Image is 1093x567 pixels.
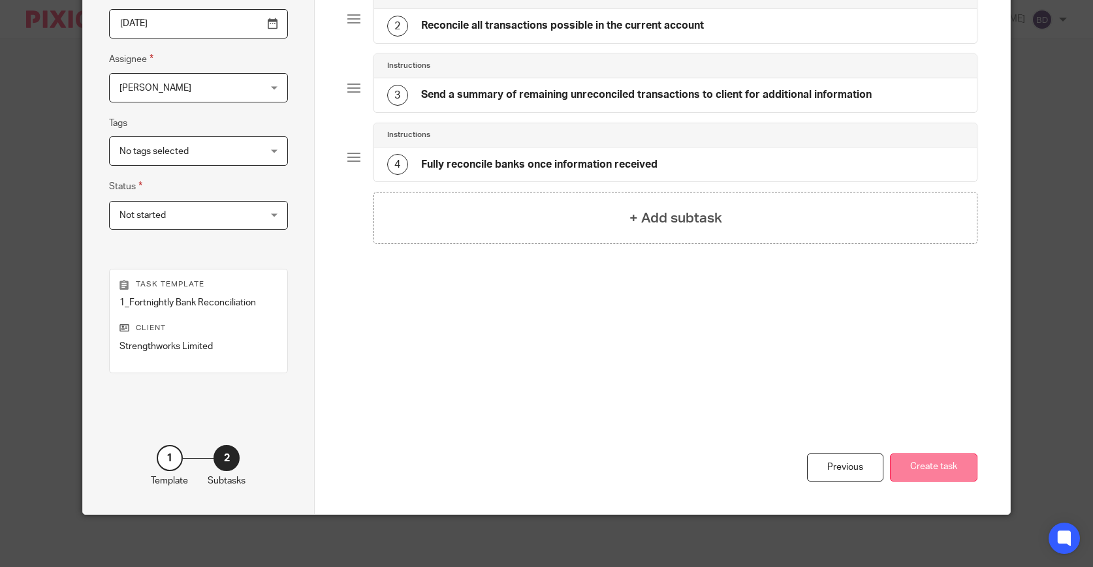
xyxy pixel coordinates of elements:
[387,61,430,71] h4: Instructions
[151,474,188,487] p: Template
[119,296,277,309] p: 1_Fortnightly Bank Reconciliation
[119,340,277,353] p: Strengthworks Limited
[119,211,166,220] span: Not started
[387,16,408,37] div: 2
[421,19,704,33] h4: Reconcile all transactions possible in the current account
[119,147,189,156] span: No tags selected
[119,84,191,93] span: [PERSON_NAME]
[109,117,127,130] label: Tags
[387,130,430,140] h4: Instructions
[890,453,977,482] button: Create task
[807,453,883,482] div: Previous
[387,85,408,106] div: 3
[119,323,277,333] p: Client
[421,158,657,172] h4: Fully reconcile banks once information received
[421,88,872,102] h4: Send a summary of remaining unreconciled transactions to client for additional information
[109,9,288,38] input: Pick a date
[109,179,142,194] label: Status
[109,52,153,67] label: Assignee
[629,208,722,228] h4: + Add subtask
[208,474,246,487] p: Subtasks
[119,279,277,290] p: Task template
[157,445,183,471] div: 1
[387,154,408,175] div: 4
[214,445,240,471] div: 2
